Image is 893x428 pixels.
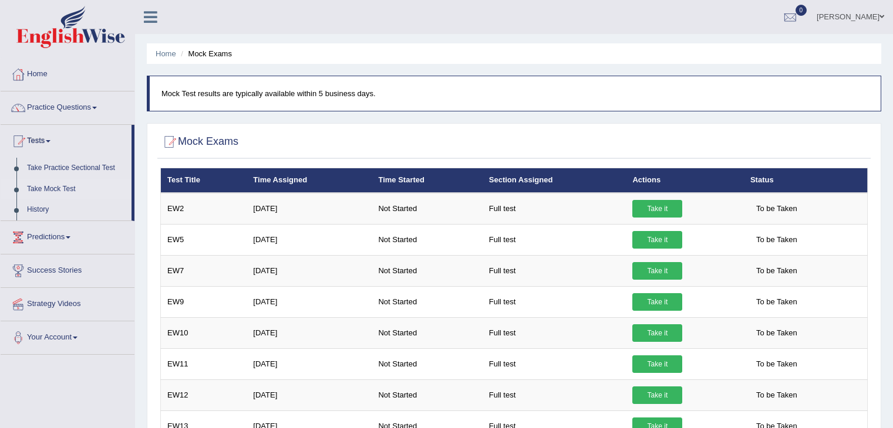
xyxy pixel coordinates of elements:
[483,348,626,379] td: Full test
[22,158,132,179] a: Take Practice Sectional Test
[247,224,372,255] td: [DATE]
[744,168,868,193] th: Status
[161,286,247,317] td: EW9
[1,221,134,250] a: Predictions
[161,379,247,410] td: EW12
[247,286,372,317] td: [DATE]
[483,286,626,317] td: Full test
[632,293,682,311] a: Take it
[483,224,626,255] td: Full test
[1,125,132,154] a: Tests
[372,255,482,286] td: Not Started
[161,255,247,286] td: EW7
[247,193,372,225] td: [DATE]
[161,193,247,225] td: EW2
[1,58,134,87] a: Home
[632,355,682,373] a: Take it
[247,168,372,193] th: Time Assigned
[1,321,134,351] a: Your Account
[750,200,803,218] span: To be Taken
[247,317,372,348] td: [DATE]
[22,179,132,200] a: Take Mock Test
[178,48,232,59] li: Mock Exams
[161,88,869,99] p: Mock Test results are typically available within 5 business days.
[632,231,682,249] a: Take it
[372,168,482,193] th: Time Started
[483,168,626,193] th: Section Assigned
[796,5,807,16] span: 0
[750,324,803,342] span: To be Taken
[750,262,803,280] span: To be Taken
[372,286,482,317] td: Not Started
[161,348,247,379] td: EW11
[372,379,482,410] td: Not Started
[156,49,176,58] a: Home
[483,193,626,225] td: Full test
[1,288,134,317] a: Strategy Videos
[372,193,482,225] td: Not Started
[22,199,132,220] a: History
[247,348,372,379] td: [DATE]
[372,317,482,348] td: Not Started
[750,293,803,311] span: To be Taken
[1,254,134,284] a: Success Stories
[632,324,682,342] a: Take it
[1,91,134,121] a: Practice Questions
[161,168,247,193] th: Test Title
[160,133,238,151] h2: Mock Exams
[483,317,626,348] td: Full test
[750,355,803,373] span: To be Taken
[632,386,682,404] a: Take it
[161,317,247,348] td: EW10
[372,224,482,255] td: Not Started
[632,200,682,218] a: Take it
[483,379,626,410] td: Full test
[750,386,803,404] span: To be Taken
[632,262,682,280] a: Take it
[750,231,803,249] span: To be Taken
[372,348,482,379] td: Not Started
[483,255,626,286] td: Full test
[161,224,247,255] td: EW5
[247,255,372,286] td: [DATE]
[247,379,372,410] td: [DATE]
[626,168,743,193] th: Actions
